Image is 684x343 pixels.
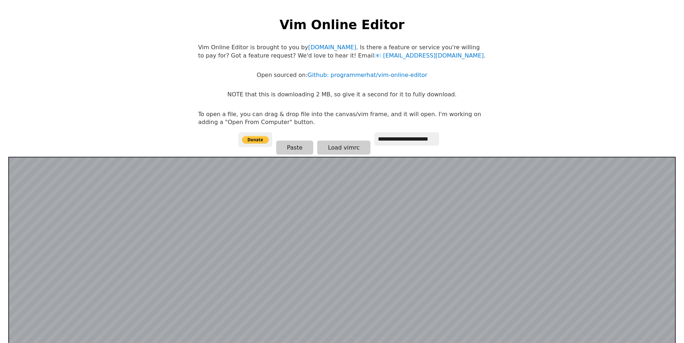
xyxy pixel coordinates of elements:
[308,44,356,51] a: [DOMAIN_NAME]
[198,44,486,60] p: Vim Online Editor is brought to you by . Is there a feature or service you're willing to pay for?...
[227,91,456,99] p: NOTE that this is downloading 2 MB, so give it a second for it to fully download.
[279,16,404,33] h1: Vim Online Editor
[257,71,427,79] p: Open sourced on:
[374,52,484,59] a: [EMAIL_ADDRESS][DOMAIN_NAME]
[317,141,370,155] button: Load vimrc
[307,72,427,78] a: Github: programmerhat/vim-online-editor
[198,110,486,127] p: To open a file, you can drag & drop file into the canvas/vim frame, and it will open. I'm working...
[276,141,313,155] button: Paste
